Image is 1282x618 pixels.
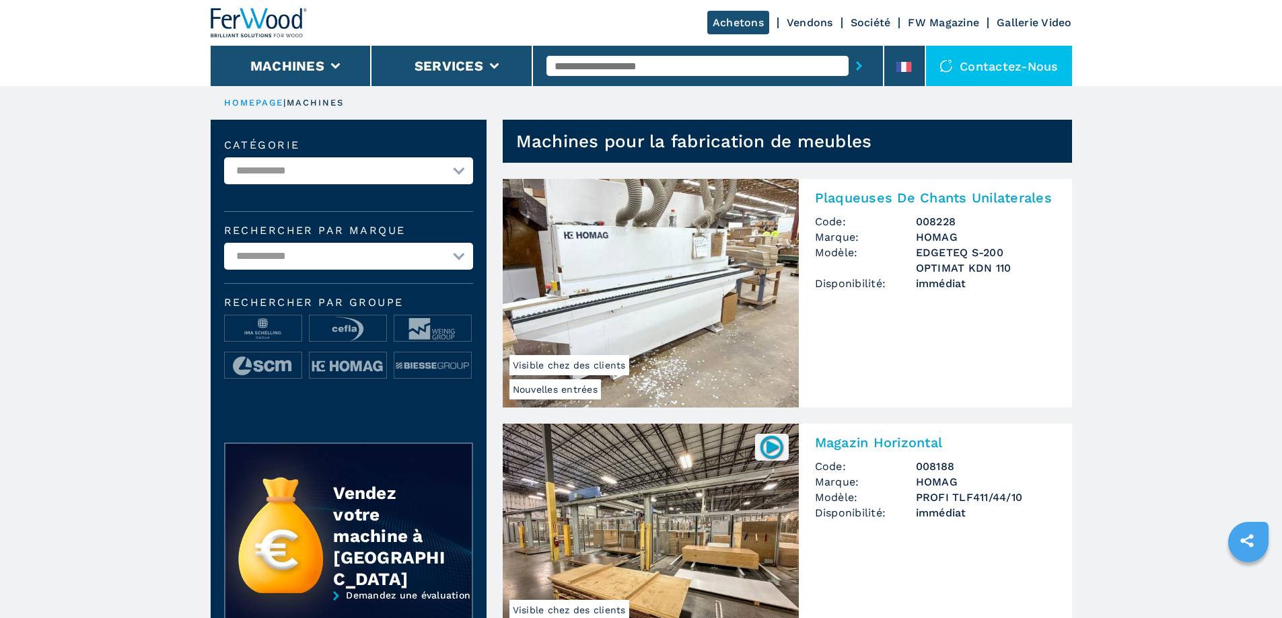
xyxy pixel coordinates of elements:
[1225,557,1272,608] iframe: Chat
[815,190,1056,206] h2: Plaqueuses De Chants Unilaterales
[225,315,301,342] img: image
[211,8,308,38] img: Ferwood
[815,214,916,229] span: Code:
[815,229,916,245] span: Marque:
[815,434,1056,451] h2: Magazin Horizontal
[415,58,483,74] button: Services
[815,276,916,291] span: Disponibilité:
[815,245,916,276] span: Modèle:
[250,58,324,74] button: Machines
[516,130,872,152] h1: Machines pour la fabrication de meubles
[509,379,601,399] span: Nouvelles entrées
[707,11,769,34] a: Achetons
[287,97,345,109] p: machines
[394,352,471,379] img: image
[787,16,833,29] a: Vendons
[509,355,629,375] span: Visible chez des clients
[758,434,785,460] img: 008188
[916,229,1056,245] h3: HOMAG
[851,16,891,29] a: Société
[225,352,301,379] img: image
[503,179,1072,408] a: Plaqueuses De Chants Unilaterales HOMAG EDGETEQ S-200 OPTIMAT KDN 110Nouvelles entréesVisible che...
[916,490,1056,505] h3: PROFI TLF411/44/10
[224,140,473,151] label: catégorie
[224,98,284,108] a: HOMEPAGE
[815,459,916,474] span: Code:
[849,50,869,81] button: submit-button
[916,214,1056,229] h3: 008228
[997,16,1072,29] a: Gallerie Video
[394,315,471,342] img: image
[333,482,445,590] div: Vendez votre machine à [GEOGRAPHIC_DATA]
[503,179,799,408] img: Plaqueuses De Chants Unilaterales HOMAG EDGETEQ S-200 OPTIMAT KDN 110
[908,16,979,29] a: FW Magazine
[310,352,386,379] img: image
[916,505,1056,520] span: immédiat
[926,46,1072,86] div: Contactez-nous
[916,276,1056,291] span: immédiat
[815,505,916,520] span: Disponibilité:
[939,59,953,73] img: Contactez-nous
[283,98,286,108] span: |
[815,474,916,490] span: Marque:
[815,490,916,505] span: Modèle:
[224,225,473,236] label: Rechercher par marque
[310,315,386,342] img: image
[916,245,1056,276] h3: EDGETEQ S-200 OPTIMAT KDN 110
[916,459,1056,474] h3: 008188
[224,297,473,308] span: Rechercher par groupe
[916,474,1056,490] h3: HOMAG
[1230,524,1264,557] a: sharethis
